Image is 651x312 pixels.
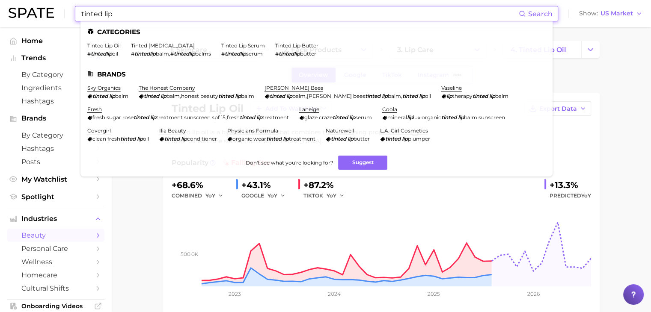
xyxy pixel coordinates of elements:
[464,114,505,121] span: balm sunscreen
[164,135,180,142] em: tinted
[172,178,229,192] div: +68.6%
[156,114,226,121] span: treatment sunscreen spf 15
[227,127,278,134] a: physicians formula
[265,85,323,91] a: [PERSON_NAME] bees
[7,255,104,268] a: wellness
[275,42,318,49] a: tinted lip butter
[21,37,90,45] span: Home
[187,135,217,142] span: conditioner
[21,54,90,62] span: Trends
[87,71,546,78] li: Brands
[7,268,104,282] a: homecare
[241,178,291,192] div: +43.1%
[21,158,90,166] span: Posts
[303,191,351,201] div: TIKTOK
[131,50,211,57] div: ,
[304,114,333,121] span: glaze craze
[21,284,90,292] span: cultural shifts
[131,42,195,49] a: tinted [MEDICAL_DATA]
[7,112,104,125] button: Brands
[21,271,90,279] span: homecare
[348,135,354,142] em: lip
[7,94,104,108] a: Hashtags
[139,85,195,91] a: the honest company
[21,84,90,92] span: Ingredients
[218,93,234,99] em: tinted
[528,10,553,18] span: Search
[446,93,452,99] em: lip
[579,11,598,16] span: Show
[137,135,143,142] em: lip
[550,191,591,201] span: Predicted
[581,41,600,58] button: Change Category
[241,93,254,99] span: balm
[388,93,401,99] span: balm
[387,114,407,121] span: mineral
[21,215,90,223] span: Industries
[7,52,104,65] button: Trends
[286,93,292,99] em: lip
[256,114,262,121] em: lip
[355,114,372,121] span: serum
[441,85,462,91] a: vaseline
[109,93,115,99] em: lip
[240,114,255,121] em: tinted
[87,28,546,35] li: Categories
[159,127,186,134] a: ilia beauty
[7,229,104,242] a: beauty
[21,258,90,266] span: wellness
[221,50,225,57] span: #
[205,191,224,201] button: YoY
[581,192,591,199] span: YoY
[156,50,169,57] span: balm
[326,127,354,134] a: naturewell
[131,50,134,57] span: #
[458,114,464,121] em: lip
[144,93,159,99] em: tinted
[21,144,90,153] span: Hashtags
[87,50,91,57] span: #
[80,6,519,21] input: Search here for a brand, industry, or ingredient
[331,135,346,142] em: tinted
[275,50,279,57] span: #
[402,93,418,99] em: tinted
[7,155,104,168] a: Posts
[21,115,90,122] span: Brands
[402,135,408,142] em: lip
[408,135,430,142] span: plumper
[7,173,104,186] a: My Watchlist
[327,192,336,199] span: YoY
[21,244,90,253] span: personal care
[338,156,387,170] button: Suggest
[299,106,319,112] a: laneige
[270,93,285,99] em: tinted
[382,93,388,99] em: lip
[92,135,120,142] span: clean fresh
[419,93,425,99] em: lip
[21,302,90,310] span: Onboarding Videos
[87,85,121,91] a: sky organics
[87,114,289,121] div: ,
[600,11,633,16] span: US Market
[489,93,495,99] em: lip
[21,131,90,139] span: by Category
[205,192,215,199] span: YoY
[524,101,591,116] button: Export Data
[87,42,121,49] a: tinted lip oil
[7,190,104,203] a: Spotlight
[7,282,104,295] a: cultural shifts
[268,192,277,199] span: YoY
[266,135,282,142] em: tinted
[527,291,539,297] tspan: 2026
[495,93,508,99] span: balm
[441,114,457,121] em: tinted
[170,50,174,57] span: #
[7,242,104,255] a: personal care
[225,50,246,57] em: tintedlip
[7,212,104,225] button: Industries
[425,93,431,99] span: oil
[150,114,156,121] em: lip
[134,114,149,121] em: tinted
[279,50,300,57] em: tintedlip
[112,50,118,57] span: oil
